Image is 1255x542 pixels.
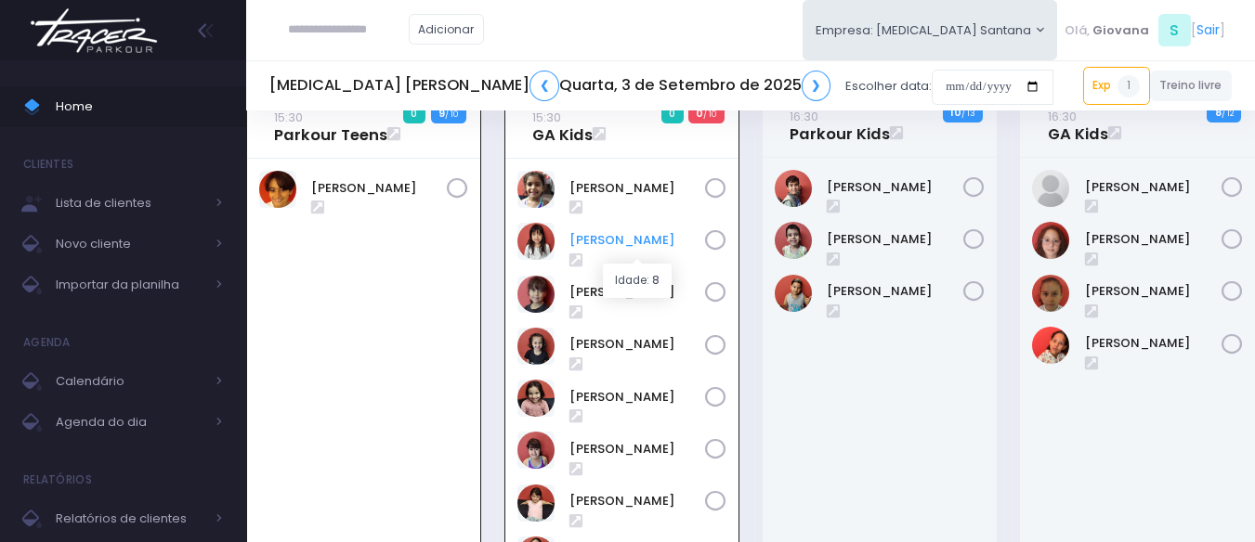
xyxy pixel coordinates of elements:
a: Treino livre [1150,71,1233,101]
img: Liz Stetz Tavernaro Torres [517,380,555,417]
a: [PERSON_NAME] [569,492,705,510]
div: Idade: 8 [603,264,672,298]
img: Chiara Marques Fantin [517,171,555,208]
small: 15:30 [274,109,303,126]
small: 16:30 [790,108,818,125]
span: 1 [1118,75,1140,97]
img: Manuella Brandão oliveira [1032,222,1069,259]
div: [ ] [1057,9,1232,51]
span: Home [56,95,223,119]
a: [PERSON_NAME] [311,179,447,198]
strong: 10 [950,105,961,120]
a: ❯ [802,71,831,101]
img: Matheus Morbach de Freitas [775,222,812,259]
small: 16:30 [1048,108,1077,125]
a: 15:30GA Kids [532,108,593,145]
small: / 13 [961,108,975,119]
a: [PERSON_NAME] [1085,282,1222,301]
h4: Relatórios [23,461,92,498]
a: 16:30GA Kids [1048,107,1108,144]
span: Calendário [56,369,204,394]
img: Larissa Teodoro Dangebel de Oliveira [1032,170,1069,207]
img: Lara Hubert [517,328,555,365]
span: 0 [403,103,425,123]
span: Novo cliente [56,232,204,256]
a: ❮ [529,71,559,101]
small: 15:30 [532,109,561,126]
div: Escolher data: [269,65,1053,108]
small: / 12 [1222,108,1234,119]
a: [PERSON_NAME] [827,230,964,249]
img: Giovanna Akari Uehara [517,223,555,260]
a: [PERSON_NAME] [1085,178,1222,197]
a: [PERSON_NAME] [1085,334,1222,353]
img: Manuella Oliveira Artischeff [517,432,555,469]
a: Exp1 [1083,67,1150,104]
img: Manuella Velloso Beio [517,484,555,522]
a: [PERSON_NAME] [569,440,705,458]
span: Relatórios de clientes [56,507,204,531]
strong: 0 [696,106,703,121]
a: [PERSON_NAME] [827,282,964,301]
a: [PERSON_NAME] [569,231,705,250]
span: Importar da planilha [56,273,204,297]
span: Olá, [1065,21,1090,40]
a: [PERSON_NAME] [569,388,705,406]
small: / 10 [703,109,716,120]
span: Lista de clientes [56,191,204,215]
span: Agenda do dia [56,410,204,434]
img: Jorge Lima [775,170,812,207]
small: / 10 [445,109,458,120]
a: 16:30Parkour Kids [790,107,890,144]
span: 0 [661,103,684,123]
a: [PERSON_NAME] [827,178,964,197]
h5: [MEDICAL_DATA] [PERSON_NAME] Quarta, 3 de Setembro de 2025 [269,71,830,101]
strong: 8 [1215,105,1222,120]
h4: Clientes [23,146,73,183]
strong: 9 [438,106,445,121]
span: S [1158,14,1191,46]
a: Sair [1196,20,1220,40]
img: Arthur Dias [259,171,296,208]
a: [PERSON_NAME] [1085,230,1222,249]
a: 15:30Parkour Teens [274,108,387,145]
img: Isabela Kazumi Maruya de Carvalho [517,276,555,313]
img: Valentina Eduarda Azevedo [1032,327,1069,364]
span: Giovana [1092,21,1149,40]
img: Rafaela tiosso zago [1032,275,1069,312]
a: [PERSON_NAME] [569,283,705,302]
a: [PERSON_NAME] [569,179,705,198]
a: Adicionar [409,14,485,45]
a: [PERSON_NAME] [569,335,705,354]
h4: Agenda [23,324,71,361]
img: Pedro Eduardo Leite de Oliveira [775,275,812,312]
